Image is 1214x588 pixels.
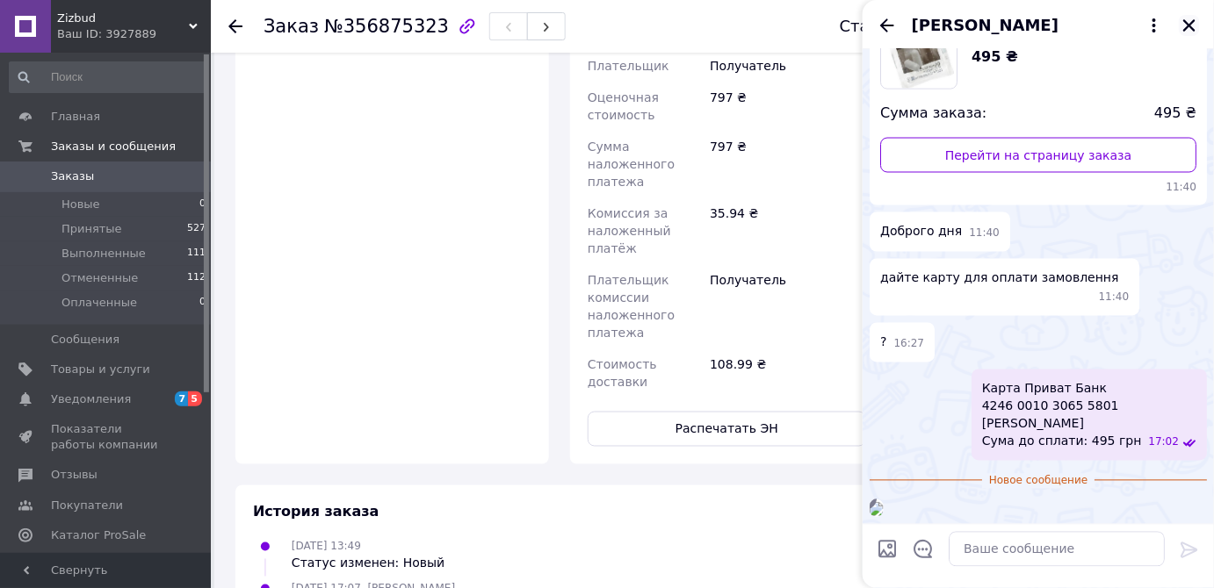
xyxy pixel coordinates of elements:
span: Новые [61,197,100,212]
span: 11:40 12.08.2025 [1099,290,1130,305]
span: 112 [187,270,206,286]
span: Сумма наложенного платежа [588,140,675,189]
span: 527 [187,221,206,237]
span: Комиссия за наложенный платёж [588,206,671,255]
span: Уведомления [51,391,131,407]
button: [PERSON_NAME] [912,14,1165,37]
input: Поиск [9,61,207,93]
span: Выполненные [61,246,146,262]
span: Zizbud [57,11,189,26]
button: Назад [877,15,898,36]
span: 11:40 12.08.2025 [969,226,1000,241]
span: 0 [199,197,206,212]
div: Вернуться назад [228,18,242,35]
span: 495 ₴ [1154,104,1196,124]
img: 5492293643_w1000_h1000_berushi-3m-1100.jpg [884,13,954,89]
div: 35.94 ₴ [706,197,870,264]
span: Товары и услуги [51,362,150,377]
span: 0 [199,295,206,311]
div: 797 ₴ [706,82,870,131]
span: дайте карту для оплати замовлення [880,269,1119,287]
span: Отмененные [61,270,138,286]
span: 17:02 12.08.2025 [1148,435,1179,450]
span: Заказы [51,169,94,184]
span: 495 ₴ [972,48,1018,65]
span: Заказ [264,16,319,37]
span: 11:40 12.08.2025 [880,180,1196,195]
div: Статус заказа [840,18,957,35]
span: Карта Приват Банк 4246 0010 3065 5801 [PERSON_NAME] Сума до сплати: 495 грн [982,380,1142,450]
span: ? [880,333,886,352]
span: Плательщик комиссии наложенного платежа [588,273,675,340]
span: Отзывы [51,467,98,483]
div: 108.99 ₴ [706,348,870,398]
span: Сумма заказа: [880,104,986,124]
span: Принятые [61,221,122,237]
span: Плательщик [588,59,669,73]
span: 5 [188,391,202,406]
span: Главная [51,109,100,125]
span: Стоимость доставки [588,357,657,389]
span: Каталог ProSale [51,527,146,543]
span: Оценочная стоимость [588,90,659,122]
button: Распечатать ЭН [588,412,866,447]
div: Статус изменен: Новый [292,555,444,572]
span: [PERSON_NAME] [912,14,1059,37]
div: Получатель [706,50,870,82]
span: Покупатели [51,498,123,513]
button: Закрыть [1179,15,1200,36]
span: 111 [187,246,206,262]
span: [DATE] 13:49 [292,541,361,553]
a: Перейти на страницу заказа [880,138,1196,173]
button: Открыть шаблоны ответов [912,538,935,561]
span: 16:27 12.08.2025 [893,337,924,352]
span: №356875323 [324,16,449,37]
span: История заказа [253,504,379,520]
span: Доброго дня [880,223,962,241]
div: 797 ₴ [706,131,870,197]
div: Получатель [706,264,870,348]
div: Ваш ID: 3927889 [57,26,211,42]
span: Оплаченные [61,295,137,311]
span: Показатели работы компании [51,421,163,453]
span: 7 [175,391,189,406]
span: Сообщения [51,332,119,348]
span: Новое сообщение [982,474,1095,489]
span: Заказы и сообщения [51,139,176,154]
img: 6132afa8-086e-4d4f-9680-ea21242b6400_w500_h500 [870,502,884,516]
